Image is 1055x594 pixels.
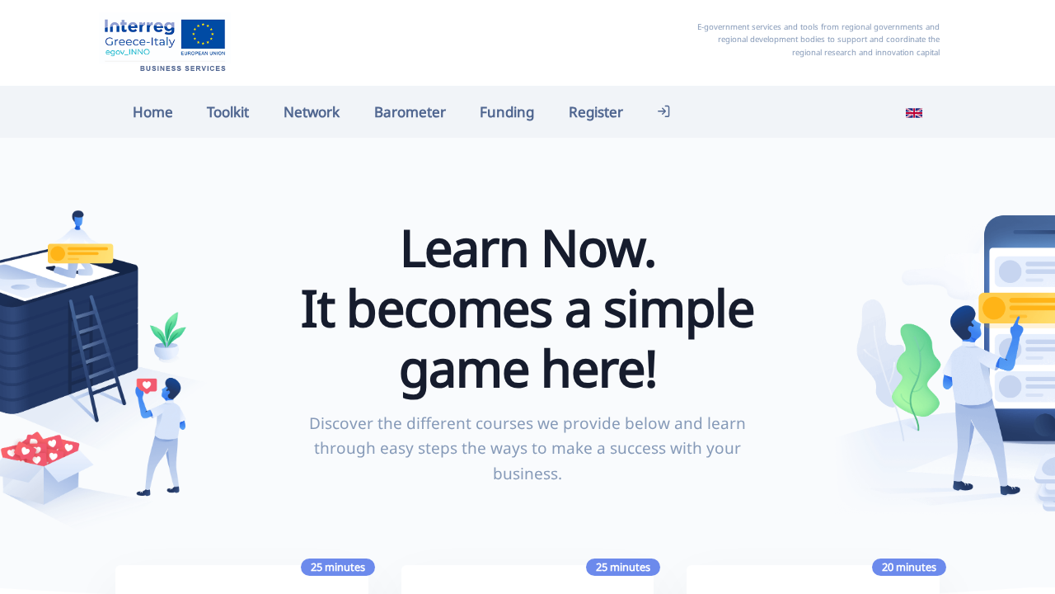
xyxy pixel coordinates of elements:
[462,94,551,130] a: Funding
[906,105,922,121] img: en_flag.svg
[294,217,762,398] h1: Learn Now. It becomes a simple game here!
[551,94,640,130] a: Register
[357,94,463,130] a: Barometer
[190,94,267,130] a: Toolkit
[266,94,357,130] a: Network
[301,559,375,576] span: 25 minutes
[586,559,660,576] span: 25 minutes
[294,411,762,486] p: Discover the different courses we provide below and learn through easy steps the ways to make a s...
[99,12,231,73] img: Home
[115,94,190,130] a: Home
[872,559,946,576] span: 20 minutes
